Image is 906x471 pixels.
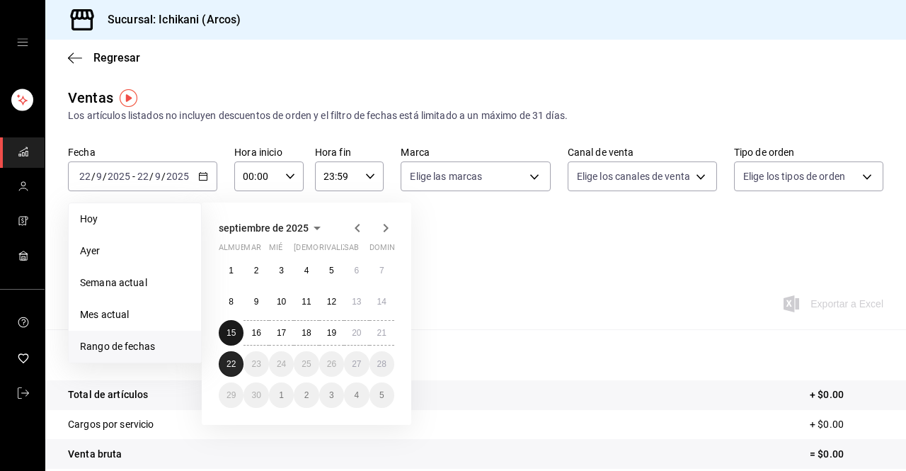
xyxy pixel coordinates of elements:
[377,328,386,338] font: 21
[226,359,236,369] font: 22
[319,351,344,377] button: 26 de septiembre de 2025
[80,341,155,352] font: Rango de fechas
[132,171,135,182] font: -
[251,359,260,369] font: 23
[294,320,319,346] button: 18 de septiembre de 2025
[302,359,311,369] font: 25
[243,351,268,377] button: 23 de septiembre de 2025
[743,171,845,182] font: Elige los tipos de orden
[96,171,103,182] input: --
[103,171,107,182] font: /
[277,328,286,338] abbr: 17 de septiembre de 2025
[219,289,243,314] button: 8 de septiembre de 2025
[254,297,259,307] font: 9
[229,297,234,307] font: 8
[344,289,369,314] button: 13 de septiembre de 2025
[302,328,311,338] font: 18
[377,297,386,307] font: 14
[219,220,326,237] button: septiembre de 2025
[344,258,369,283] button: 6 de septiembre de 2025
[269,243,282,252] font: mié
[80,245,101,256] font: Ayer
[410,171,482,182] font: Elige las marcas
[68,419,154,430] font: Cargos por servicio
[226,390,236,400] font: 29
[354,390,359,400] abbr: 4 de octubre de 2025
[810,448,844,460] font: = $0.00
[294,243,377,252] font: [DEMOGRAPHIC_DATA]
[352,328,361,338] font: 20
[166,171,190,182] input: ----
[279,390,284,400] abbr: 1 de octubre de 2025
[226,390,236,400] abbr: 29 de septiembre de 2025
[277,359,286,369] abbr: 24 de septiembre de 2025
[243,289,268,314] button: 9 de septiembre de 2025
[577,171,690,182] font: Elige los canales de venta
[137,171,149,182] input: --
[68,389,148,400] font: Total de artículos
[352,359,361,369] abbr: 27 de septiembre de 2025
[251,390,260,400] abbr: 30 de septiembre de 2025
[354,266,359,276] abbr: 6 de septiembre de 2025
[120,89,137,107] img: Marcador de información sobre herramientas
[251,390,260,400] font: 30
[377,328,386,338] abbr: 21 de septiembre de 2025
[226,328,236,338] abbr: 15 de septiembre de 2025
[352,297,361,307] abbr: 13 de septiembre de 2025
[327,328,336,338] abbr: 19 de septiembre de 2025
[269,351,294,377] button: 24 de septiembre de 2025
[219,258,243,283] button: 1 de septiembre de 2025
[304,390,309,400] abbr: 2 de octubre de 2025
[91,171,96,182] font: /
[243,320,268,346] button: 16 de septiembre de 2025
[319,243,358,252] font: rivalizar
[229,266,234,276] font: 1
[269,320,294,346] button: 17 de septiembre de 2025
[315,147,351,158] font: Hora fin
[304,266,309,276] abbr: 4 de septiembre de 2025
[327,359,336,369] font: 26
[279,266,284,276] font: 3
[329,266,334,276] font: 5
[377,359,386,369] abbr: 28 de septiembre de 2025
[79,171,91,182] input: --
[327,297,336,307] font: 12
[810,389,844,400] font: + $0.00
[302,328,311,338] abbr: 18 de septiembre de 2025
[251,328,260,338] font: 16
[344,351,369,377] button: 27 de septiembre de 2025
[344,243,359,252] font: sab
[369,320,394,346] button: 21 de septiembre de 2025
[279,390,284,400] font: 1
[229,266,234,276] abbr: 1 de septiembre de 2025
[294,382,319,408] button: 2 de octubre de 2025
[352,297,361,307] font: 13
[229,297,234,307] abbr: 8 de septiembre de 2025
[319,289,344,314] button: 12 de septiembre de 2025
[107,171,131,182] input: ----
[302,359,311,369] abbr: 25 de septiembre de 2025
[304,390,309,400] font: 2
[80,309,129,320] font: Mes actual
[269,382,294,408] button: 1 de octubre de 2025
[219,351,243,377] button: 22 de septiembre de 2025
[329,390,334,400] abbr: 3 de octubre de 2025
[219,320,243,346] button: 15 de septiembre de 2025
[219,222,309,234] font: septiembre de 2025
[243,243,260,252] font: mar
[269,289,294,314] button: 10 de septiembre de 2025
[243,382,268,408] button: 30 de septiembre de 2025
[344,243,359,258] abbr: sábado
[68,147,96,158] font: Fecha
[354,266,359,276] font: 6
[369,382,394,408] button: 5 de octubre de 2025
[68,448,122,460] font: Venta bruta
[154,171,161,182] input: --
[161,171,166,182] font: /
[302,297,311,307] font: 11
[352,328,361,338] abbr: 20 de septiembre de 2025
[68,110,568,121] font: Los artículos listados no incluyen descuentos de orden y el filtro de fechas está limitado a un m...
[254,297,259,307] abbr: 9 de septiembre de 2025
[277,297,286,307] abbr: 10 de septiembre de 2025
[327,328,336,338] font: 19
